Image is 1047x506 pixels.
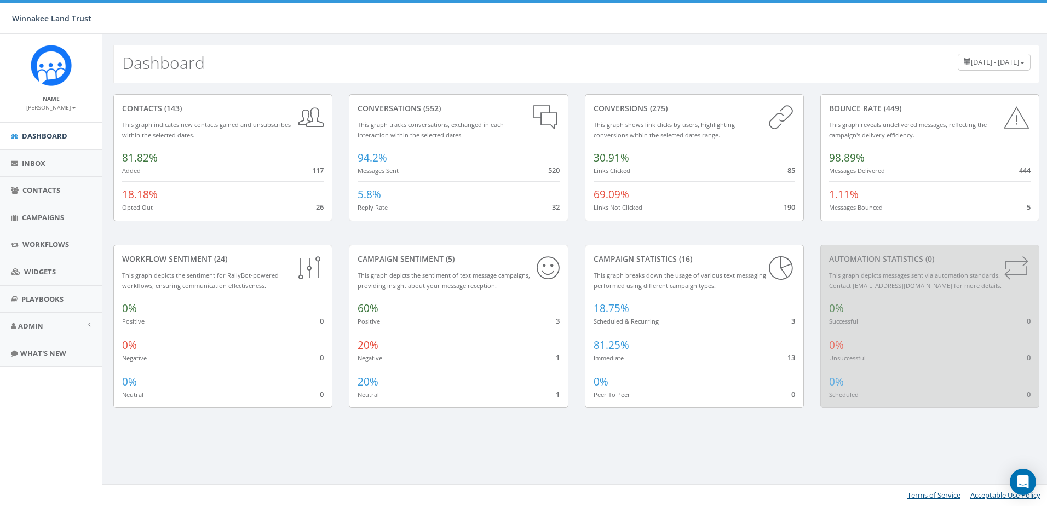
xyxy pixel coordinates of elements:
[791,389,795,399] span: 0
[594,166,630,175] small: Links Clicked
[1027,389,1031,399] span: 0
[907,490,960,500] a: Terms of Service
[31,45,72,86] img: Rally_Corp_Icon.png
[24,267,56,277] span: Widgets
[421,103,441,113] span: (552)
[358,375,378,389] span: 20%
[358,354,382,362] small: Negative
[316,202,324,212] span: 26
[358,338,378,352] span: 20%
[22,239,69,249] span: Workflows
[122,151,158,165] span: 81.82%
[594,120,735,139] small: This graph shows link clicks by users, highlighting conversions within the selected dates range.
[358,103,559,114] div: conversations
[829,375,844,389] span: 0%
[358,187,381,202] span: 5.8%
[677,254,692,264] span: (16)
[829,166,885,175] small: Messages Delivered
[784,202,795,212] span: 190
[829,254,1031,264] div: Automation Statistics
[829,120,987,139] small: This graph reveals undelivered messages, reflecting the campaign's delivery efficiency.
[122,54,205,72] h2: Dashboard
[552,202,560,212] span: 32
[594,187,629,202] span: 69.09%
[1027,202,1031,212] span: 5
[1027,353,1031,363] span: 0
[556,316,560,326] span: 3
[162,103,182,113] span: (143)
[829,317,858,325] small: Successful
[358,317,380,325] small: Positive
[122,166,141,175] small: Added
[122,187,158,202] span: 18.18%
[594,301,629,315] span: 18.75%
[358,120,504,139] small: This graph tracks conversations, exchanged in each interaction within the selected dates.
[594,203,642,211] small: Links Not Clicked
[122,375,137,389] span: 0%
[358,166,399,175] small: Messages Sent
[829,301,844,315] span: 0%
[444,254,455,264] span: (5)
[787,353,795,363] span: 13
[212,254,227,264] span: (24)
[829,187,859,202] span: 1.11%
[791,316,795,326] span: 3
[18,321,43,331] span: Admin
[320,353,324,363] span: 0
[594,254,795,264] div: Campaign Statistics
[122,338,137,352] span: 0%
[122,301,137,315] span: 0%
[21,294,64,304] span: Playbooks
[594,354,624,362] small: Immediate
[320,389,324,399] span: 0
[594,271,766,290] small: This graph breaks down the usage of various text messaging performed using different campaign types.
[548,165,560,175] span: 520
[22,212,64,222] span: Campaigns
[122,203,153,211] small: Opted Out
[358,390,379,399] small: Neutral
[829,151,865,165] span: 98.89%
[22,185,60,195] span: Contacts
[122,103,324,114] div: contacts
[787,165,795,175] span: 85
[556,353,560,363] span: 1
[358,151,387,165] span: 94.2%
[594,103,795,114] div: conversions
[829,103,1031,114] div: Bounce Rate
[829,338,844,352] span: 0%
[122,317,145,325] small: Positive
[43,95,60,102] small: Name
[594,375,608,389] span: 0%
[358,271,530,290] small: This graph depicts the sentiment of text message campaigns, providing insight about your message ...
[358,301,378,315] span: 60%
[1027,316,1031,326] span: 0
[829,203,883,211] small: Messages Bounced
[1019,165,1031,175] span: 444
[594,317,659,325] small: Scheduled & Recurring
[22,158,45,168] span: Inbox
[122,120,291,139] small: This graph indicates new contacts gained and unsubscribes within the selected dates.
[358,203,388,211] small: Reply Rate
[122,254,324,264] div: Workflow Sentiment
[556,389,560,399] span: 1
[970,490,1040,500] a: Acceptable Use Policy
[26,102,76,112] a: [PERSON_NAME]
[26,104,76,111] small: [PERSON_NAME]
[122,271,279,290] small: This graph depicts the sentiment for RallyBot-powered workflows, ensuring communication effective...
[594,151,629,165] span: 30.91%
[358,254,559,264] div: Campaign Sentiment
[829,271,1002,290] small: This graph depicts messages sent via automation standards. Contact [EMAIL_ADDRESS][DOMAIN_NAME] f...
[648,103,668,113] span: (275)
[829,390,859,399] small: Scheduled
[122,354,147,362] small: Negative
[829,354,866,362] small: Unsuccessful
[320,316,324,326] span: 0
[882,103,901,113] span: (449)
[22,131,67,141] span: Dashboard
[122,390,143,399] small: Neutral
[594,338,629,352] span: 81.25%
[1010,469,1036,495] div: Open Intercom Messenger
[594,390,630,399] small: Peer To Peer
[20,348,66,358] span: What's New
[971,57,1019,67] span: [DATE] - [DATE]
